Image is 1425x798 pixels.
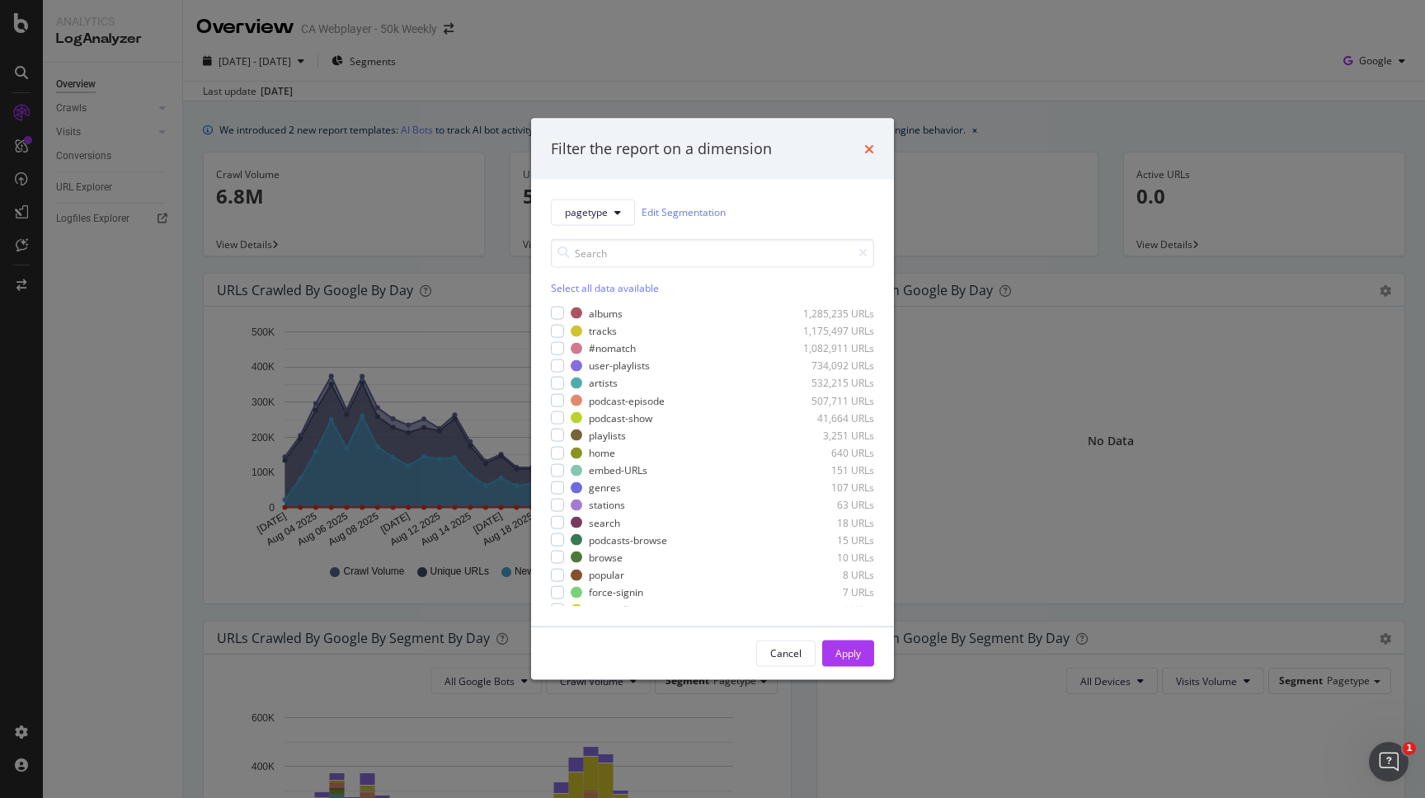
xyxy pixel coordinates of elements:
div: embed-URLs [589,463,647,477]
div: 1,082,911 URLs [793,341,874,355]
button: Apply [822,640,874,666]
div: Select all data available [551,280,874,294]
div: 734,092 URLs [793,359,874,373]
div: genres [589,481,621,495]
a: Edit Segmentation [642,204,726,221]
span: pagetype [565,205,608,219]
div: 1,285,235 URLs [793,306,874,320]
div: 3,251 URLs [793,428,874,442]
div: podcasts-browse [589,533,667,547]
div: signup-flows [589,603,647,617]
div: #nomatch [589,341,636,355]
div: 532,215 URLs [793,376,874,390]
div: Cancel [770,646,802,660]
div: home [589,446,615,460]
span: 1 [1403,742,1416,755]
div: 4 URLs [793,603,874,617]
iframe: Intercom live chat [1369,742,1409,782]
div: stations [589,498,625,512]
div: 63 URLs [793,498,874,512]
div: user-playlists [589,359,650,373]
button: Cancel [756,640,816,666]
div: 107 URLs [793,481,874,495]
div: 151 URLs [793,463,874,477]
input: Search [551,238,874,267]
div: playlists [589,428,626,442]
div: 507,711 URLs [793,393,874,407]
div: 7 URLs [793,585,874,599]
div: 1,175,497 URLs [793,324,874,338]
div: modal [531,119,894,680]
div: 18 URLs [793,515,874,529]
div: podcast-show [589,411,652,425]
div: 640 URLs [793,446,874,460]
div: tracks [589,324,617,338]
div: times [864,138,874,160]
div: search [589,515,620,529]
div: 15 URLs [793,533,874,547]
div: force-signin [589,585,643,599]
div: artists [589,376,618,390]
div: Filter the report on a dimension [551,138,772,160]
div: browse [589,550,623,564]
div: 10 URLs [793,550,874,564]
button: pagetype [551,199,635,225]
div: 8 URLs [793,568,874,582]
div: 41,664 URLs [793,411,874,425]
div: Apply [835,646,861,660]
div: popular [589,568,624,582]
div: albums [589,306,623,320]
div: podcast-episode [589,393,665,407]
